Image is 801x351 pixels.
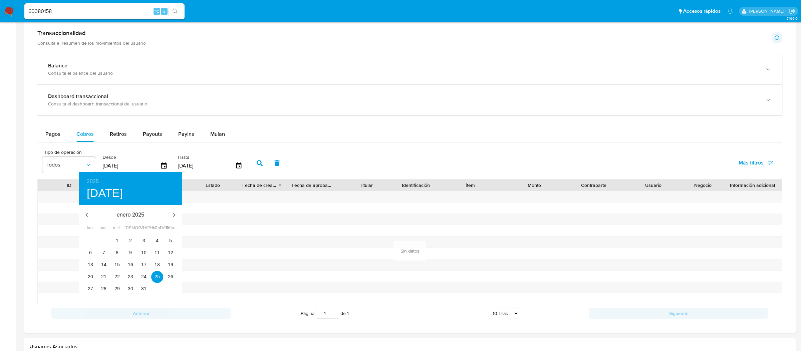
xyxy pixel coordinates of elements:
[138,271,150,283] button: 24
[95,211,166,219] p: enero 2025
[84,271,96,283] button: 20
[169,237,172,244] p: 5
[128,273,133,280] p: 23
[124,247,137,259] button: 9
[111,283,123,295] button: 29
[165,271,177,283] button: 26
[116,237,118,244] p: 1
[124,283,137,295] button: 30
[89,249,92,256] p: 6
[111,259,123,271] button: 15
[84,225,96,232] span: lun.
[88,273,93,280] p: 20
[101,273,106,280] p: 21
[84,259,96,271] button: 13
[128,285,133,292] p: 30
[129,237,132,244] p: 2
[124,235,137,247] button: 2
[84,283,96,295] button: 27
[98,259,110,271] button: 14
[168,249,173,256] p: 12
[151,235,163,247] button: 4
[141,249,147,256] p: 10
[141,261,147,268] p: 17
[101,285,106,292] p: 28
[165,225,177,232] span: dom.
[129,249,132,256] p: 9
[141,285,147,292] p: 31
[138,283,150,295] button: 31
[114,285,120,292] p: 29
[128,261,133,268] p: 16
[141,273,147,280] p: 24
[156,237,159,244] p: 4
[84,247,96,259] button: 6
[88,285,93,292] p: 27
[138,235,150,247] button: 3
[155,249,160,256] p: 11
[138,247,150,259] button: 10
[87,177,99,186] button: 2025
[124,271,137,283] button: 23
[138,225,150,232] span: vie.
[151,259,163,271] button: 18
[111,247,123,259] button: 8
[102,249,105,256] p: 7
[98,247,110,259] button: 7
[88,261,93,268] p: 13
[114,261,120,268] p: 15
[111,235,123,247] button: 1
[165,235,177,247] button: 5
[98,283,110,295] button: 28
[111,225,123,232] span: mié.
[155,273,160,280] p: 25
[155,261,160,268] p: 18
[114,273,120,280] p: 22
[101,261,106,268] p: 14
[124,225,137,232] span: [DEMOGRAPHIC_DATA].
[98,225,110,232] span: mar.
[124,259,137,271] button: 16
[168,273,173,280] p: 26
[168,261,173,268] p: 19
[111,271,123,283] button: 22
[116,249,118,256] p: 8
[151,225,163,232] span: sáb.
[87,186,123,200] button: [DATE]
[165,247,177,259] button: 12
[151,271,163,283] button: 25
[138,259,150,271] button: 17
[151,247,163,259] button: 11
[98,271,110,283] button: 21
[143,237,145,244] p: 3
[165,259,177,271] button: 19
